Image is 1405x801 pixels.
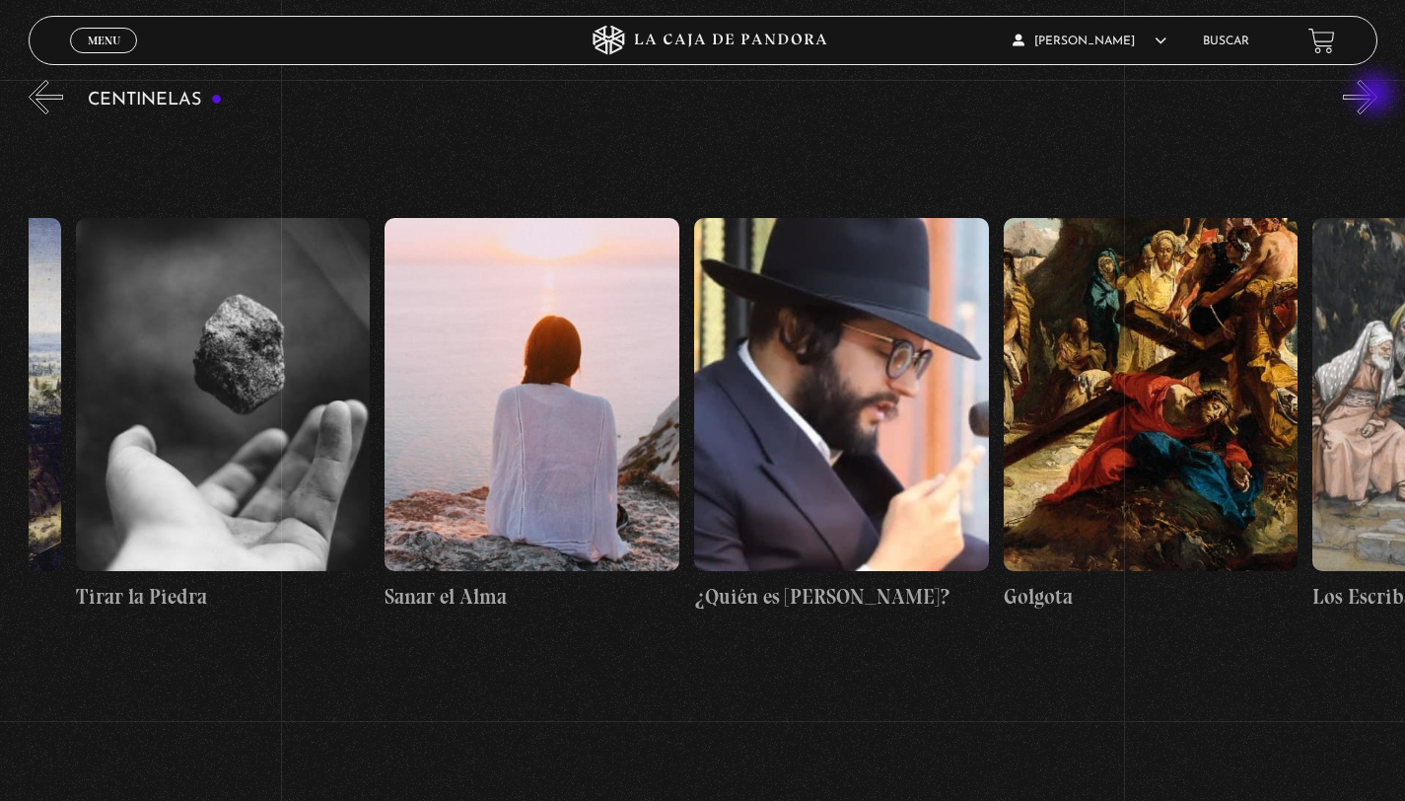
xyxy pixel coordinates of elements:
[385,581,679,613] h4: Sanar el Alma
[1308,28,1335,54] a: View your shopping cart
[88,35,120,46] span: Menu
[76,129,371,701] a: Tirar la Piedra
[88,91,223,109] h3: Centinelas
[29,80,63,114] button: Previous
[694,129,989,701] a: ¿Quién es [PERSON_NAME]?
[1203,36,1249,47] a: Buscar
[1343,80,1377,114] button: Next
[76,581,371,613] h4: Tirar la Piedra
[385,129,679,701] a: Sanar el Alma
[1004,129,1299,701] a: Golgota
[81,51,127,65] span: Cerrar
[1004,581,1299,613] h4: Golgota
[1013,36,1166,47] span: [PERSON_NAME]
[694,581,989,613] h4: ¿Quién es [PERSON_NAME]?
